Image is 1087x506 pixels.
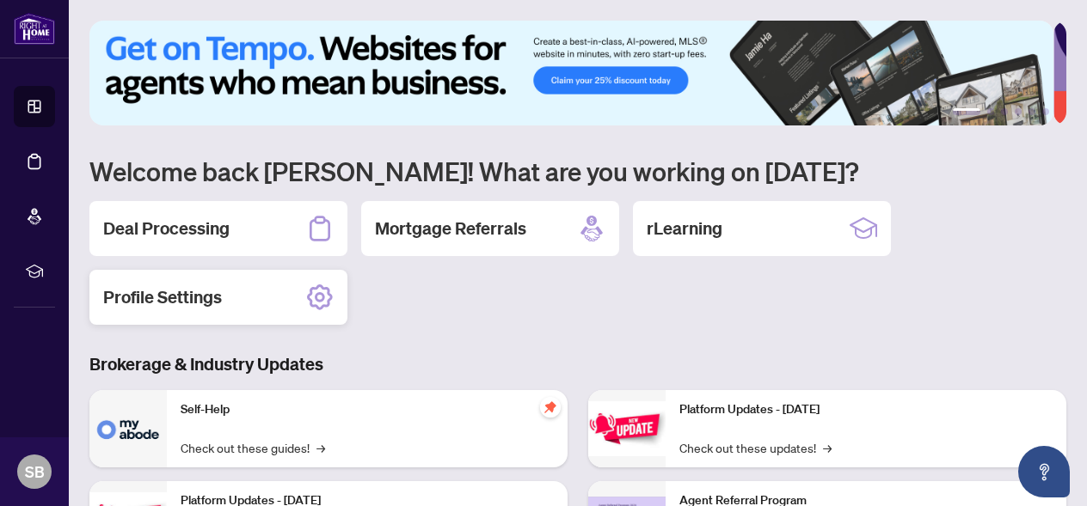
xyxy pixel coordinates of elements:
[1015,108,1022,115] button: 4
[1042,108,1049,115] button: 6
[89,21,1053,125] img: Slide 0
[316,438,325,457] span: →
[181,400,554,419] p: Self-Help
[89,390,167,467] img: Self-Help
[1018,446,1070,497] button: Open asap
[375,216,526,241] h2: Mortgage Referrals
[953,108,980,115] button: 1
[679,400,1053,419] p: Platform Updates - [DATE]
[89,155,1066,187] h1: Welcome back [PERSON_NAME]! What are you working on [DATE]?
[823,438,832,457] span: →
[679,438,832,457] a: Check out these updates!→
[103,285,222,309] h2: Profile Settings
[89,352,1066,376] h3: Brokerage & Industry Updates
[647,216,722,241] h2: rLearning
[540,397,561,418] span: pushpin
[103,216,230,241] h2: Deal Processing
[14,13,55,45] img: logo
[987,108,994,115] button: 2
[181,438,325,457] a: Check out these guides!→
[588,401,666,455] img: Platform Updates - June 23, 2025
[1029,108,1035,115] button: 5
[25,460,45,484] span: SB
[1001,108,1008,115] button: 3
